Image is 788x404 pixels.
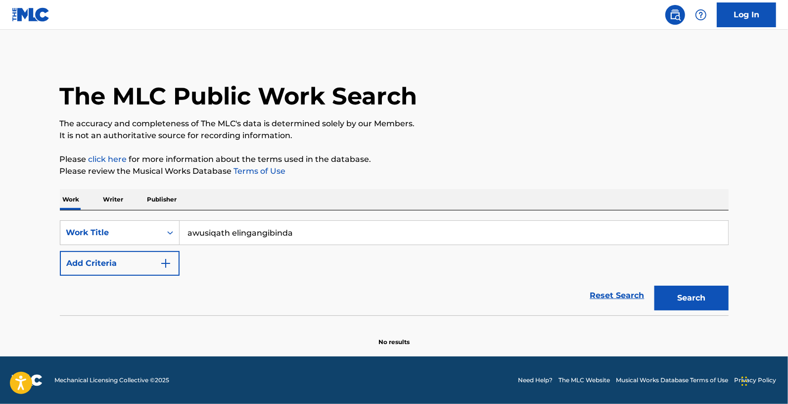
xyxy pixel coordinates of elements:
img: MLC Logo [12,7,50,22]
a: Log In [717,2,776,27]
p: Publisher [144,189,180,210]
form: Search Form [60,220,729,315]
div: Work Title [66,227,155,239]
a: Public Search [665,5,685,25]
a: Need Help? [518,376,553,385]
a: Terms of Use [232,166,286,176]
p: It is not an authoritative source for recording information. [60,130,729,142]
button: Search [654,286,729,310]
a: Reset Search [585,285,649,306]
p: The accuracy and completeness of The MLC's data is determined solely by our Members. [60,118,729,130]
a: Musical Works Database Terms of Use [616,376,728,385]
p: Work [60,189,83,210]
img: 9d2ae6d4665cec9f34b9.svg [160,257,172,269]
iframe: Chat Widget [739,356,788,404]
a: Privacy Policy [734,376,776,385]
span: Mechanical Licensing Collective © 2025 [54,376,169,385]
p: No results [378,326,410,347]
img: help [695,9,707,21]
p: Writer [100,189,127,210]
h1: The MLC Public Work Search [60,81,417,111]
img: logo [12,374,43,386]
a: The MLC Website [558,376,610,385]
a: click here [89,154,127,164]
button: Add Criteria [60,251,180,276]
p: Please review the Musical Works Database [60,165,729,177]
div: Drag [742,366,747,396]
div: Help [691,5,711,25]
p: Please for more information about the terms used in the database. [60,153,729,165]
img: search [669,9,681,21]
